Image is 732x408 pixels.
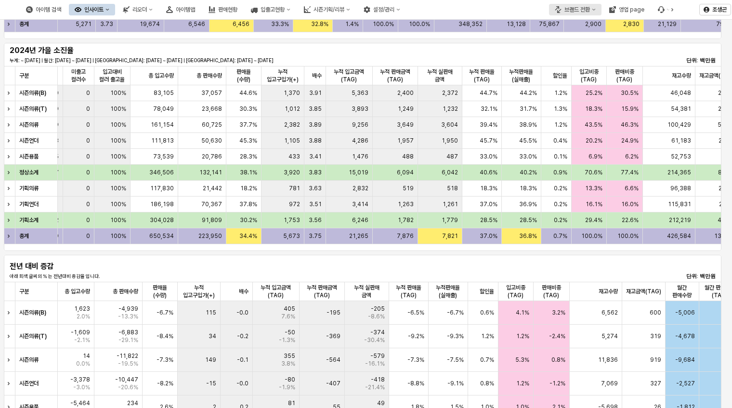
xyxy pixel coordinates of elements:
span: 38.1% [239,169,257,176]
span: 3.56 [308,216,321,224]
span: 3,920 [283,169,300,176]
span: 13,128 [507,20,526,28]
button: 인사이트 [69,4,115,15]
p: 아래 회색 글씨의 % 는 전년대비 증감율 입니다. [10,273,480,280]
span: 6.9% [588,153,602,160]
span: 1,782 [397,216,413,224]
strong: 정상소계 [19,169,39,176]
span: 판매비중(TAG) [537,284,565,299]
span: 0 [86,184,90,192]
span: 1,779 [441,216,457,224]
span: 31.7% [519,105,536,113]
div: 입출고현황 [261,6,285,13]
div: Expand row [4,181,16,196]
div: 입출고현황 [245,4,296,15]
span: 54,381 [671,105,691,113]
span: 46.3% [621,121,639,129]
span: 3.73 [100,20,113,28]
div: 브랜드 전환 [564,6,590,13]
div: Expand row [4,85,16,101]
span: 0.7% [553,232,567,240]
span: 972 [288,200,300,208]
span: 3,414 [352,200,368,208]
span: 1.2% [554,121,567,129]
div: Expand row [4,372,16,395]
span: 37.0% [479,232,497,240]
span: 100.0% [581,232,602,240]
span: 24.9% [621,137,639,145]
strong: 총계 [19,21,29,27]
span: 1,623 [74,305,90,313]
span: 0 [86,137,90,145]
span: 73,539 [153,153,173,160]
span: 6,094 [396,169,413,176]
strong: 기획의류 [19,185,39,192]
span: 0 [86,105,90,113]
span: 3.75 [308,232,321,240]
span: 1,232 [442,105,457,113]
div: 버그 제보 및 기능 개선 요청 [652,4,676,15]
strong: 시즌의류 [19,121,39,128]
span: 3.88 [308,137,321,145]
span: 214,365 [667,169,691,176]
span: 100% [110,184,126,192]
span: 할인율 [552,72,567,79]
button: 아이템맵 [160,4,201,15]
span: 22.6% [622,216,639,224]
span: 0.2% [553,184,567,192]
span: 37.8% [239,200,257,208]
span: 3,649 [396,121,413,129]
span: 입고비중(TAG) [502,284,529,299]
span: 100% [110,89,126,97]
span: 25.2% [585,89,602,97]
span: 43.5% [584,121,602,129]
span: 총 판매수량 [196,72,222,79]
span: 18.3% [480,184,497,192]
span: 100% [110,232,126,240]
span: 346,506 [149,169,173,176]
span: 0.2% [553,200,567,208]
div: Expand row [4,117,16,132]
span: 재고수량 [599,288,618,295]
span: 23,668 [201,105,222,113]
span: 75,867 [539,20,560,28]
span: 누적 판매율(TAG) [393,284,424,299]
span: 2,832 [352,184,368,192]
div: Expand row [4,348,16,371]
span: 재고금액(TAG) [627,288,662,295]
span: 1,263 [397,200,413,208]
span: 91,809 [201,216,222,224]
span: 총 입고수량 [65,288,90,295]
span: 1,105 [284,137,300,145]
div: 영업 page [619,6,644,13]
span: 39.4% [479,121,497,129]
span: 1,249 [397,105,413,113]
span: 6,246 [352,216,368,224]
strong: 기획소계 [19,217,39,224]
span: 650,534 [149,232,173,240]
span: 229 [48,232,58,240]
span: 212,219 [669,216,691,224]
span: 1,012 [284,105,300,113]
span: 3.83 [308,169,321,176]
span: 누적 실판매 금액 [349,284,385,299]
div: 아이템맵 [176,6,195,13]
span: 44.2% [519,89,536,97]
span: 488 [402,153,413,160]
span: 29.4% [585,216,602,224]
div: Expand row [4,16,16,32]
div: Expand row [4,212,16,228]
button: 아이템 검색 [20,4,67,15]
span: 18.2% [240,184,257,192]
h5: 2024년 가을 소진율 [10,46,127,55]
button: 판매현황 [203,4,243,15]
span: 판매율(수량) [146,284,173,299]
span: 15,019 [348,169,368,176]
button: 시즌기획/리뷰 [298,4,356,15]
span: 누적 실판매 금액 [421,68,457,83]
span: 61,183 [671,137,691,145]
div: 설정/관리 [373,6,394,13]
span: 6,456 [233,20,249,28]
